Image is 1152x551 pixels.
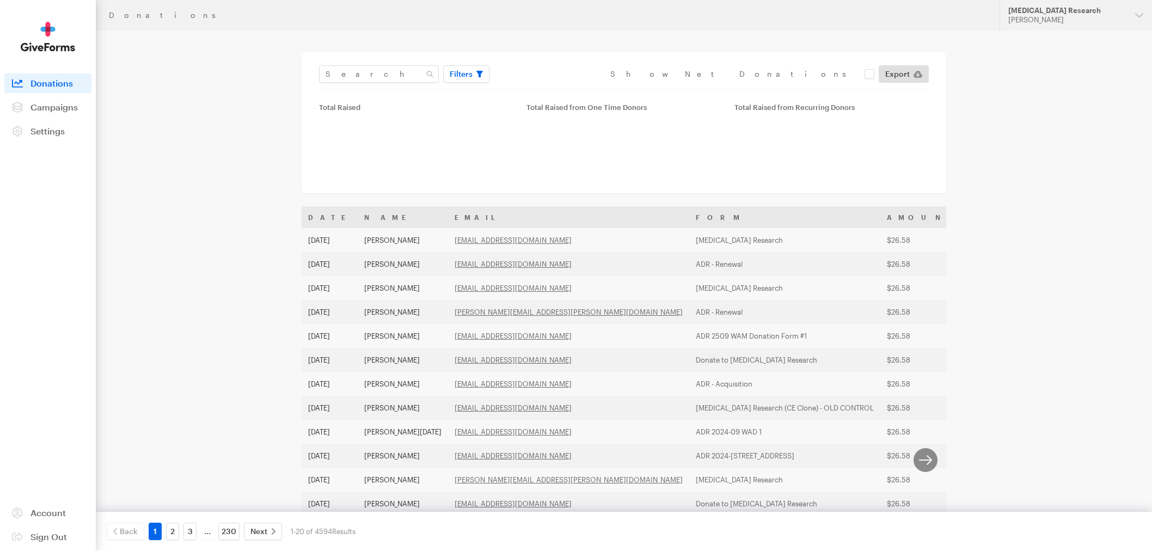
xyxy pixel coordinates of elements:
[302,396,358,420] td: [DATE]
[455,260,572,268] a: [EMAIL_ADDRESS][DOMAIN_NAME]
[166,523,179,540] a: 2
[358,252,448,276] td: [PERSON_NAME]
[358,420,448,444] td: [PERSON_NAME][DATE]
[319,103,513,112] div: Total Raised
[689,468,880,492] td: [MEDICAL_DATA] Research
[30,126,65,136] span: Settings
[880,252,969,276] td: $26.58
[455,427,572,436] a: [EMAIL_ADDRESS][DOMAIN_NAME]
[455,403,572,412] a: [EMAIL_ADDRESS][DOMAIN_NAME]
[30,507,66,518] span: Account
[526,103,721,112] div: Total Raised from One Time Donors
[358,372,448,396] td: [PERSON_NAME]
[455,356,572,364] a: [EMAIL_ADDRESS][DOMAIN_NAME]
[358,324,448,348] td: [PERSON_NAME]
[689,228,880,252] td: [MEDICAL_DATA] Research
[358,348,448,372] td: [PERSON_NAME]
[302,420,358,444] td: [DATE]
[291,523,356,540] div: 1-20 of 4594
[358,300,448,324] td: [PERSON_NAME]
[302,206,358,228] th: Date
[358,276,448,300] td: [PERSON_NAME]
[689,276,880,300] td: [MEDICAL_DATA] Research
[358,468,448,492] td: [PERSON_NAME]
[1008,6,1126,15] div: [MEDICAL_DATA] Research
[302,468,358,492] td: [DATE]
[689,206,880,228] th: Form
[880,324,969,348] td: $26.58
[689,420,880,444] td: ADR 2024-09 WAD 1
[880,348,969,372] td: $26.58
[302,348,358,372] td: [DATE]
[358,396,448,420] td: [PERSON_NAME]
[30,531,67,542] span: Sign Out
[302,324,358,348] td: [DATE]
[358,206,448,228] th: Name
[689,252,880,276] td: ADR - Renewal
[302,252,358,276] td: [DATE]
[1008,15,1126,25] div: [PERSON_NAME]
[880,372,969,396] td: $26.58
[218,523,240,540] a: 230
[30,102,78,112] span: Campaigns
[455,332,572,340] a: [EMAIL_ADDRESS][DOMAIN_NAME]
[455,499,572,508] a: [EMAIL_ADDRESS][DOMAIN_NAME]
[302,276,358,300] td: [DATE]
[4,527,91,547] a: Sign Out
[4,121,91,141] a: Settings
[358,444,448,468] td: [PERSON_NAME]
[880,420,969,444] td: $26.58
[30,78,73,88] span: Donations
[302,372,358,396] td: [DATE]
[455,475,683,484] a: [PERSON_NAME][EMAIL_ADDRESS][PERSON_NAME][DOMAIN_NAME]
[183,523,197,540] a: 3
[358,228,448,252] td: [PERSON_NAME]
[880,276,969,300] td: $26.58
[689,492,880,516] td: Donate to [MEDICAL_DATA] Research
[689,324,880,348] td: ADR 2509 WAM Donation Form #1
[455,379,572,388] a: [EMAIL_ADDRESS][DOMAIN_NAME]
[455,451,572,460] a: [EMAIL_ADDRESS][DOMAIN_NAME]
[455,308,683,316] a: [PERSON_NAME][EMAIL_ADDRESS][PERSON_NAME][DOMAIN_NAME]
[880,206,969,228] th: Amount
[880,444,969,468] td: $26.58
[455,284,572,292] a: [EMAIL_ADDRESS][DOMAIN_NAME]
[689,396,880,420] td: [MEDICAL_DATA] Research (CE Clone) - OLD CONTROL
[4,97,91,117] a: Campaigns
[880,492,969,516] td: $26.58
[302,492,358,516] td: [DATE]
[443,65,489,83] button: Filters
[450,68,473,81] span: Filters
[689,372,880,396] td: ADR - Acquisition
[302,444,358,468] td: [DATE]
[302,228,358,252] td: [DATE]
[689,444,880,468] td: ADR 2024-[STREET_ADDRESS]
[250,525,267,538] span: Next
[4,74,91,93] a: Donations
[358,492,448,516] td: [PERSON_NAME]
[880,468,969,492] td: $26.58
[879,65,929,83] a: Export
[319,65,439,83] input: Search Name & Email
[455,236,572,244] a: [EMAIL_ADDRESS][DOMAIN_NAME]
[244,523,282,540] a: Next
[4,503,91,523] a: Account
[689,300,880,324] td: ADR - Renewal
[734,103,929,112] div: Total Raised from Recurring Donors
[448,206,689,228] th: Email
[332,527,356,536] span: Results
[689,348,880,372] td: Donate to [MEDICAL_DATA] Research
[885,68,910,81] span: Export
[21,22,75,52] img: GiveForms
[880,228,969,252] td: $26.58
[302,300,358,324] td: [DATE]
[880,396,969,420] td: $26.58
[880,300,969,324] td: $26.58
